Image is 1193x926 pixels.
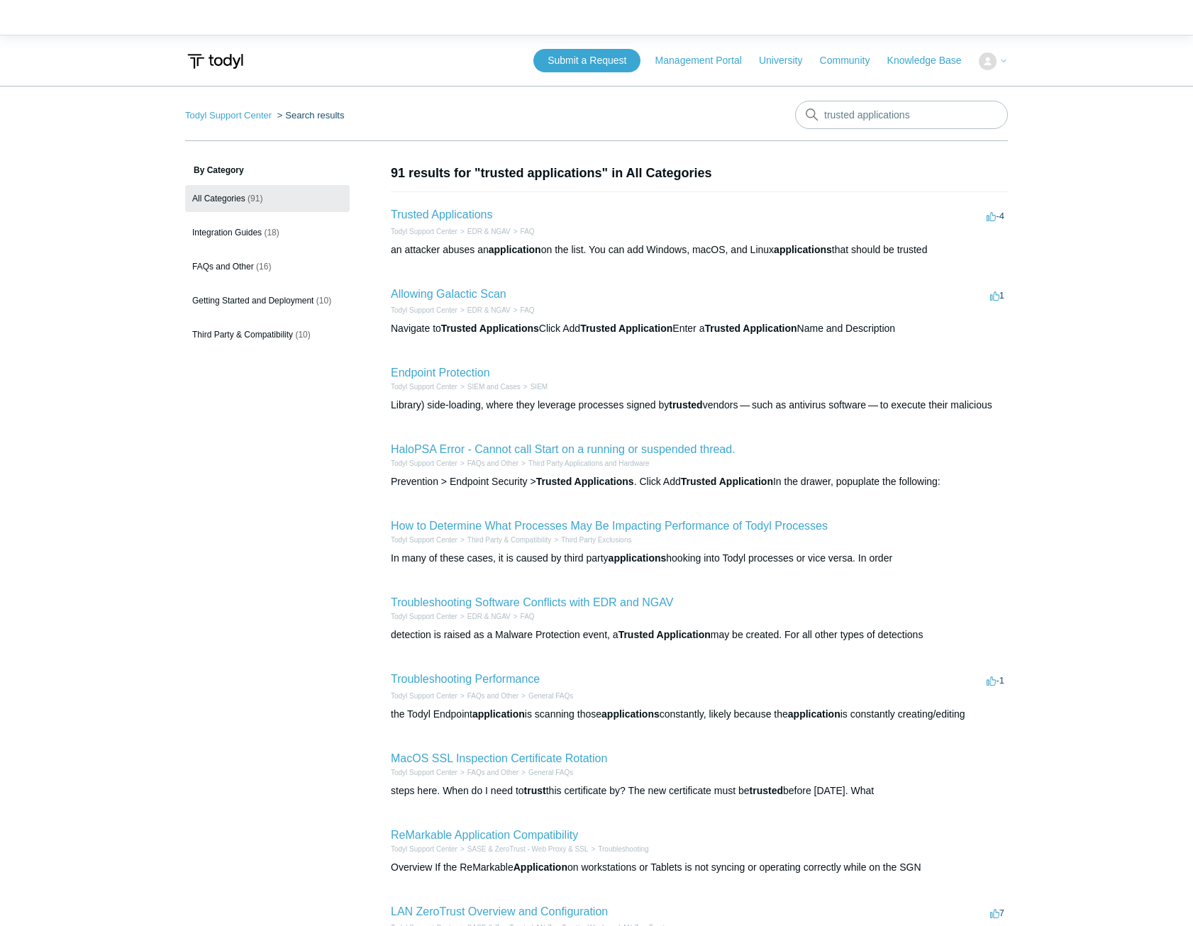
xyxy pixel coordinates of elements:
[391,845,457,853] a: Todyl Support Center
[391,398,1008,413] div: Library) side-loading, where they leverage processes signed by vendors — such as antivirus softwa...
[391,767,457,778] li: Todyl Support Center
[521,613,535,620] a: FAQ
[887,53,976,68] a: Knowledge Base
[457,305,511,316] li: EDR & NGAV
[524,785,546,796] em: trust
[391,474,1008,489] div: Prevention > Endpoint Security > . Click Add In the drawer, popuplate the following:
[185,185,350,212] a: All Categories (91)
[391,226,457,237] li: Todyl Support Center
[987,211,1004,221] span: -4
[192,194,245,203] span: All Categories
[551,535,631,545] li: Third Party Exclusions
[514,861,567,873] em: Application
[528,459,650,467] a: Third Party Applications and Hardware
[467,613,511,620] a: EDR & NGAV
[391,458,457,469] li: Todyl Support Center
[467,845,589,853] a: SASE & ZeroTrust - Web Proxy & SSL
[248,194,262,203] span: (91)
[457,535,551,545] li: Third Party & Compatibility
[518,458,649,469] li: Third Party Applications and Hardware
[391,459,457,467] a: Todyl Support Center
[391,783,1008,798] div: steps here. When do I need to this certificate by? The new certificate must be before [DATE]. What
[774,244,832,255] em: applications
[511,226,535,237] li: FAQ
[467,383,521,391] a: SIEM and Cases
[467,228,511,235] a: EDR & NGAV
[618,629,711,640] em: Trusted Application
[457,611,511,622] li: EDR & NGAV
[669,399,702,411] em: trusted
[391,306,457,314] a: Todyl Support Center
[391,536,457,544] a: Todyl Support Center
[264,228,279,238] span: (18)
[457,226,511,237] li: EDR & NGAV
[536,476,634,487] em: Trusted Applications
[588,844,648,854] li: Troubleshooting
[531,383,548,391] a: SIEM
[316,296,331,306] span: (10)
[391,611,457,622] li: Todyl Support Center
[295,330,310,340] span: (10)
[185,321,350,348] a: Third Party & Compatibility (10)
[185,48,245,74] img: Todyl Support Center Help Center home page
[391,613,457,620] a: Todyl Support Center
[511,305,535,316] li: FAQ
[759,53,816,68] a: University
[256,262,271,272] span: (16)
[521,381,548,392] li: SIEM
[185,253,350,280] a: FAQs and Other (16)
[391,288,506,300] a: Allowing Galactic Scan
[391,228,457,235] a: Todyl Support Center
[457,691,518,701] li: FAQs and Other
[528,769,573,776] a: General FAQs
[391,551,1008,566] div: In many of these cases, it is caused by third party hooking into Todyl processes or vice versa. I...
[391,520,828,532] a: How to Determine What Processes May Be Impacting Performance of Todyl Processes
[391,829,578,841] a: ReMarkable Application Compatibility
[750,785,783,796] em: trusted
[561,536,631,544] a: Third Party Exclusions
[457,381,521,392] li: SIEM and Cases
[391,381,457,392] li: Todyl Support Center
[391,707,1008,722] div: the Todyl Endpoint is scanning those constantly, likely because the is constantly creating/editing
[391,535,457,545] li: Todyl Support Center
[391,321,1008,336] div: Navigate to Click Add Enter a Name and Description
[391,596,673,608] a: Troubleshooting Software Conflicts with EDR and NGAV
[788,708,840,720] em: application
[391,367,490,379] a: Endpoint Protection
[467,536,551,544] a: Third Party & Compatibility
[391,443,736,455] a: HaloPSA Error - Cannot call Start on a running or suspended thread.
[533,49,640,72] a: Submit a Request
[441,323,539,334] em: Trusted Applications
[391,383,457,391] a: Todyl Support Center
[681,476,773,487] em: Trusted Application
[391,905,608,917] a: LAN ZeroTrust Overview and Configuration
[609,552,667,564] em: applications
[521,306,535,314] a: FAQ
[472,708,525,720] em: application
[185,219,350,246] a: Integration Guides (18)
[391,627,1008,642] div: detection is raised as a Malware Protection event, a may be created. For all other types of detec...
[391,673,540,685] a: Troubleshooting Performance
[185,287,350,314] a: Getting Started and Deployment (10)
[601,708,660,720] em: applications
[457,458,518,469] li: FAQs and Other
[518,767,573,778] li: General FAQs
[704,323,797,334] em: Trusted Application
[192,330,293,340] span: Third Party & Compatibility
[185,164,350,177] h3: By Category
[185,110,272,121] a: Todyl Support Center
[391,769,457,776] a: Todyl Support Center
[489,244,541,255] em: application
[192,262,254,272] span: FAQs and Other
[598,845,648,853] a: Troubleshooting
[990,908,1004,918] span: 7
[655,53,756,68] a: Management Portal
[467,692,518,700] a: FAQs and Other
[391,208,492,221] a: Trusted Applications
[185,110,274,121] li: Todyl Support Center
[192,228,262,238] span: Integration Guides
[457,844,588,854] li: SASE & ZeroTrust - Web Proxy & SSL
[391,305,457,316] li: Todyl Support Center
[391,752,607,764] a: MacOS SSL Inspection Certificate Rotation
[990,290,1004,301] span: 1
